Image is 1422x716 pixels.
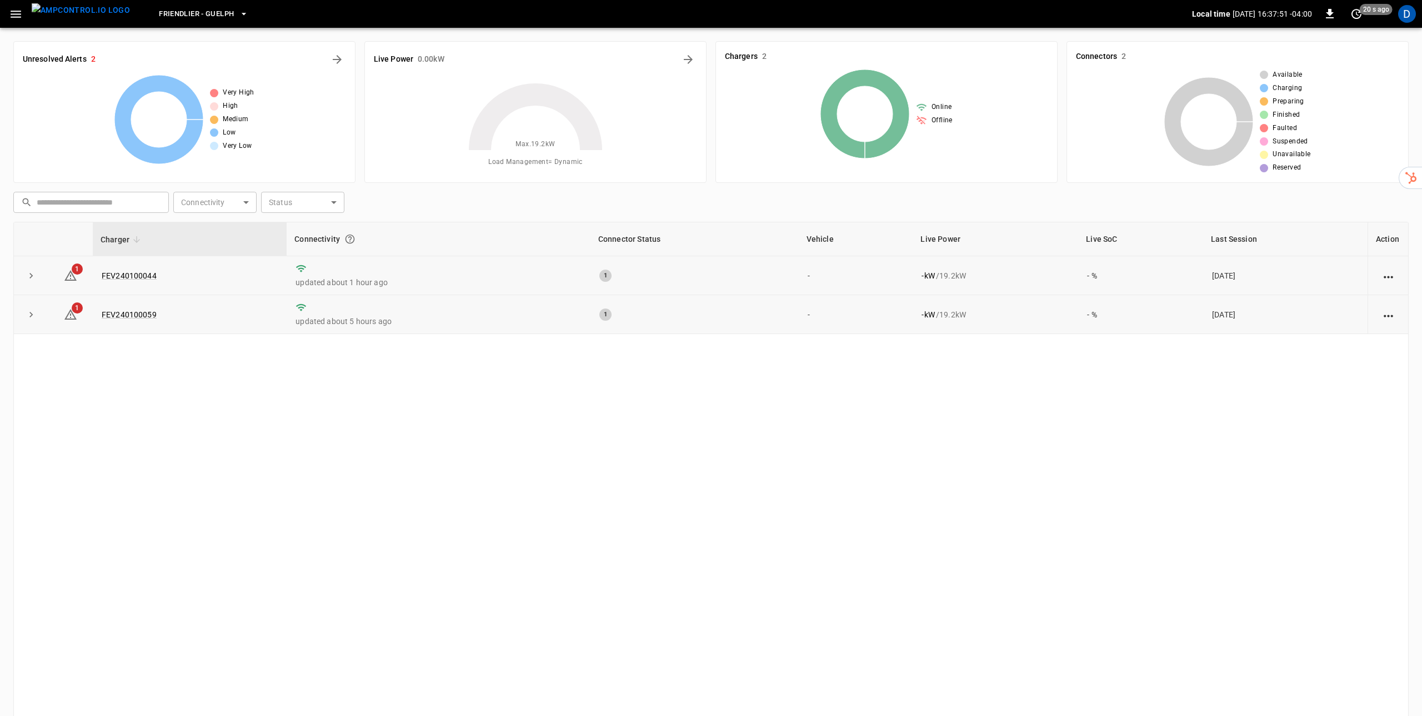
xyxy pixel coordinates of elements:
[1076,51,1117,63] h6: Connectors
[1273,110,1300,121] span: Finished
[223,141,252,152] span: Very Low
[101,233,144,246] span: Charger
[1273,162,1301,173] span: Reserved
[590,222,799,256] th: Connector Status
[296,316,582,327] p: updated about 5 hours ago
[1381,270,1395,281] div: action cell options
[1360,4,1393,15] span: 20 s ago
[72,263,83,275] span: 1
[102,271,157,280] a: FEV240100044
[1273,69,1303,81] span: Available
[922,270,1069,281] div: / 19.2 kW
[102,310,157,319] a: FEV240100059
[1273,136,1308,147] span: Suspended
[1121,51,1126,63] h6: 2
[679,51,697,68] button: Energy Overview
[64,309,77,318] a: 1
[799,295,913,334] td: -
[1078,256,1203,295] td: - %
[932,115,953,126] span: Offline
[1203,222,1368,256] th: Last Session
[91,53,96,66] h6: 2
[913,222,1078,256] th: Live Power
[223,114,248,125] span: Medium
[1192,8,1230,19] p: Local time
[1381,309,1395,320] div: action cell options
[418,53,444,66] h6: 0.00 kW
[488,157,583,168] span: Load Management = Dynamic
[922,309,934,320] p: - kW
[72,302,83,314] span: 1
[599,270,612,282] div: 1
[1203,295,1368,334] td: [DATE]
[799,222,913,256] th: Vehicle
[23,267,39,284] button: expand row
[223,87,254,98] span: Very High
[1398,5,1416,23] div: profile-icon
[328,51,346,68] button: All Alerts
[1203,256,1368,295] td: [DATE]
[64,270,77,279] a: 1
[294,229,583,249] div: Connectivity
[223,127,236,138] span: Low
[1273,149,1310,160] span: Unavailable
[1368,222,1408,256] th: Action
[296,277,582,288] p: updated about 1 hour ago
[1078,295,1203,334] td: - %
[374,53,413,66] h6: Live Power
[1348,5,1365,23] button: set refresh interval
[23,53,87,66] h6: Unresolved Alerts
[32,3,130,17] img: ampcontrol.io logo
[515,139,555,150] span: Max. 19.2 kW
[1273,123,1297,134] span: Faulted
[159,8,234,21] span: Friendlier - Guelph
[1273,83,1302,94] span: Charging
[223,101,238,112] span: High
[932,102,952,113] span: Online
[599,309,612,321] div: 1
[725,51,758,63] h6: Chargers
[922,309,1069,320] div: / 19.2 kW
[799,256,913,295] td: -
[23,306,39,323] button: expand row
[762,51,767,63] h6: 2
[1233,8,1312,19] p: [DATE] 16:37:51 -04:00
[1078,222,1203,256] th: Live SoC
[154,3,253,25] button: Friendlier - Guelph
[1273,96,1304,107] span: Preparing
[922,270,934,281] p: - kW
[340,229,360,249] button: Connection between the charger and our software.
